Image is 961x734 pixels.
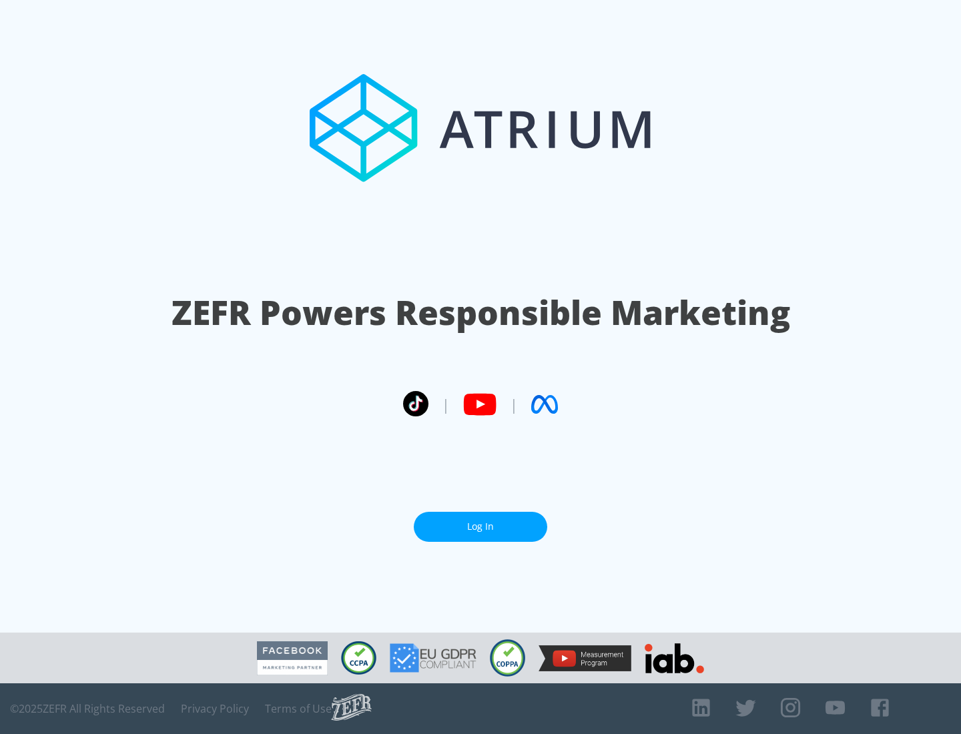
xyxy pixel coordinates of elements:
span: | [510,394,518,414]
img: IAB [645,643,704,673]
a: Log In [414,512,547,542]
a: Privacy Policy [181,702,249,715]
span: | [442,394,450,414]
img: GDPR Compliant [390,643,476,673]
h1: ZEFR Powers Responsible Marketing [172,290,790,336]
a: Terms of Use [265,702,332,715]
img: Facebook Marketing Partner [257,641,328,675]
img: YouTube Measurement Program [539,645,631,671]
img: CCPA Compliant [341,641,376,675]
img: COPPA Compliant [490,639,525,677]
span: © 2025 ZEFR All Rights Reserved [10,702,165,715]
